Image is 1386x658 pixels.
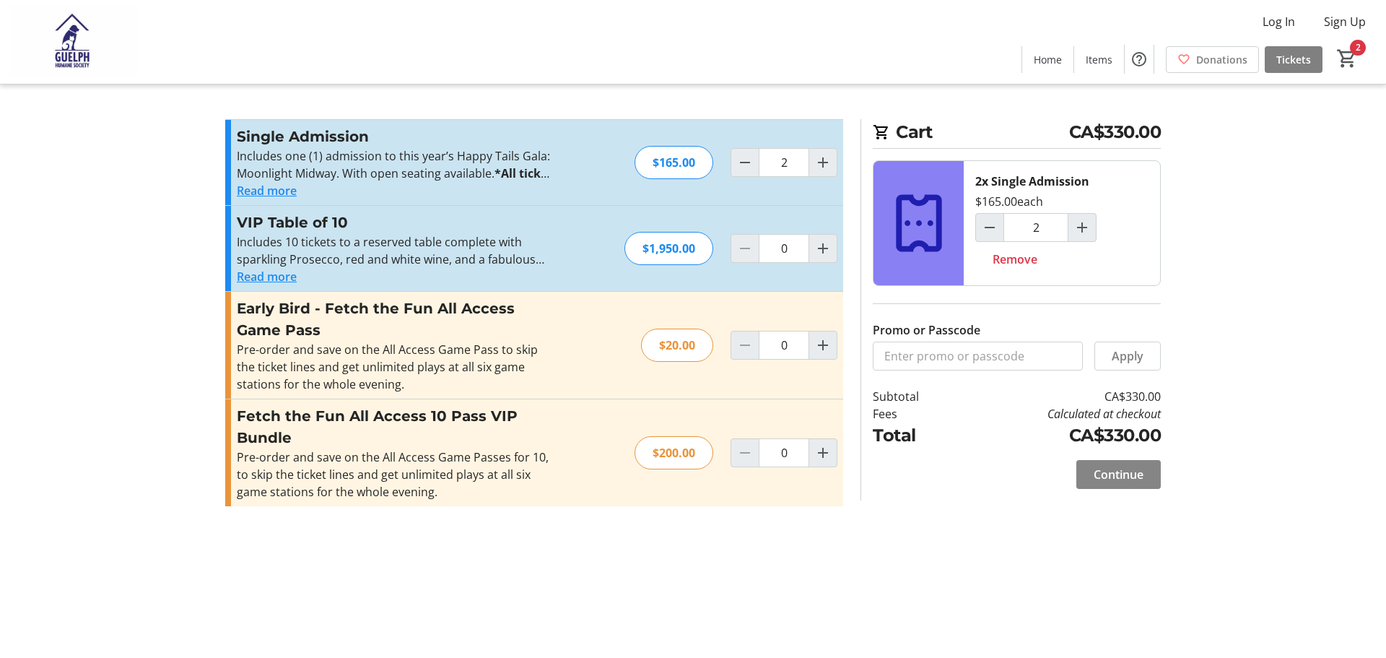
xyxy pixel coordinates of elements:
img: Guelph Humane Society 's Logo [9,6,137,78]
button: Increment by one [809,235,837,262]
button: Sign Up [1312,10,1377,33]
button: Decrement by one [976,214,1003,241]
h3: VIP Table of 10 [237,212,552,233]
h3: Early Bird - Fetch the Fun All Access Game Pass [237,298,552,341]
span: CA$330.00 [1069,119,1161,145]
span: Remove [993,251,1037,268]
td: Subtotal [873,388,956,405]
input: Enter promo or passcode [873,342,1083,371]
a: Donations [1166,46,1259,73]
span: Donations [1196,52,1247,67]
button: Cart [1334,46,1360,72]
div: $165.00 each [975,193,1043,210]
input: VIP Table of 10 Quantity [759,234,809,263]
td: Total [873,423,956,449]
button: Increment by one [809,332,837,359]
button: Decrement by one [731,149,759,176]
div: Pre-order and save on the All Access Game Pass to skip the ticket lines and get unlimited plays a... [237,341,552,393]
button: Apply [1094,342,1161,371]
input: Fetch the Fun All Access 10 Pass VIP Bundle Quantity [759,438,809,467]
span: Tickets [1276,52,1311,67]
td: Fees [873,405,956,423]
span: Apply [1112,347,1143,365]
button: Increment by one [809,439,837,467]
h3: Single Admission [237,126,552,147]
a: Items [1074,46,1124,73]
h3: Fetch the Fun All Access 10 Pass VIP Bundle [237,405,552,449]
input: Single Admission Quantity [1003,213,1068,242]
button: Read more [237,268,297,285]
button: Increment by one [1068,214,1096,241]
td: CA$330.00 [956,423,1161,449]
span: Items [1086,52,1112,67]
h2: Cart [873,119,1161,149]
div: Pre-order and save on the All Access Game Passes for 10, to skip the ticket lines and get unlimit... [237,449,552,501]
span: Home [1034,52,1062,67]
button: Increment by one [809,149,837,176]
div: $1,950.00 [624,232,713,265]
label: Promo or Passcode [873,321,980,339]
p: Includes one (1) admission to this year’s Happy Tails Gala: Moonlight Midway. With open seating a... [237,147,552,182]
p: Includes 10 tickets to a reserved table complete with sparkling Prosecco, red and white wine, and... [237,233,552,268]
td: Calculated at checkout [956,405,1161,423]
div: $165.00 [635,146,713,179]
span: Log In [1263,13,1295,30]
button: Continue [1076,460,1161,489]
button: Log In [1251,10,1307,33]
button: Read more [237,182,297,199]
div: 2x Single Admission [975,173,1089,190]
div: $200.00 [635,436,713,469]
button: Remove [975,245,1055,274]
span: Sign Up [1324,13,1366,30]
input: Single Admission Quantity [759,148,809,177]
span: Continue [1094,466,1143,483]
button: Help [1125,45,1154,74]
a: Tickets [1265,46,1322,73]
a: Home [1022,46,1073,73]
input: Early Bird - Fetch the Fun All Access Game Pass Quantity [759,331,809,360]
div: $20.00 [641,329,713,362]
td: CA$330.00 [956,388,1161,405]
